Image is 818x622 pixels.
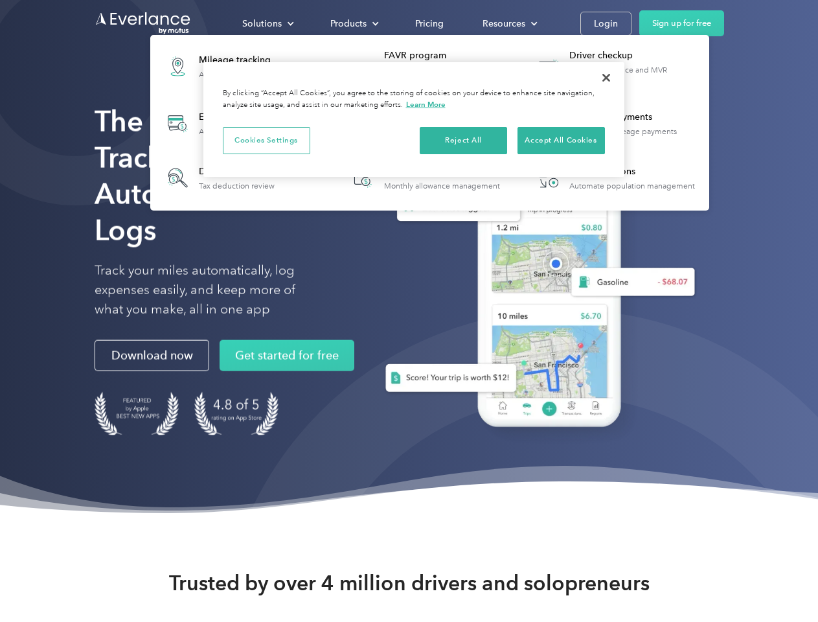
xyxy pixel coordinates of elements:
div: Products [317,12,389,35]
img: Badge for Featured by Apple Best New Apps [95,392,179,435]
div: By clicking “Accept All Cookies”, you agree to the storing of cookies on your device to enhance s... [223,88,605,111]
div: Privacy [203,62,624,177]
div: Products [330,16,367,32]
strong: Trusted by over 4 million drivers and solopreneurs [169,570,650,596]
img: Everlance, mileage tracker app, expense tracking app [365,123,705,446]
div: Cookie banner [203,62,624,177]
a: Go to homepage [95,11,192,36]
div: Deduction finder [199,165,275,178]
a: Deduction finderTax deduction review [157,157,281,199]
div: Automatic transaction logs [199,127,292,136]
a: Driver checkupLicense, insurance and MVR verification [527,43,703,90]
button: Close [592,63,620,92]
div: Resources [483,16,525,32]
button: Accept All Cookies [517,127,605,154]
a: Login [580,12,631,36]
a: Pricing [402,12,457,35]
div: Monthly allowance management [384,181,500,190]
a: Get started for free [220,340,354,371]
div: License, insurance and MVR verification [569,65,702,84]
div: Mileage tracking [199,54,283,67]
div: Tax deduction review [199,181,275,190]
a: HR IntegrationsAutomate population management [527,157,701,199]
a: Expense trackingAutomatic transaction logs [157,100,299,147]
div: Automatic mileage logs [199,70,283,79]
button: Reject All [420,127,507,154]
div: Pricing [415,16,444,32]
p: Track your miles automatically, log expenses easily, and keep more of what you make, all in one app [95,261,326,319]
div: Expense tracking [199,111,292,124]
div: Resources [470,12,548,35]
a: Download now [95,340,209,371]
div: FAVR program [384,49,517,62]
a: Mileage trackingAutomatic mileage logs [157,43,290,90]
a: Accountable planMonthly allowance management [342,157,506,199]
div: Driver checkup [569,49,702,62]
div: Solutions [242,16,282,32]
div: Solutions [229,12,304,35]
a: Sign up for free [639,10,724,36]
nav: Products [150,35,709,211]
img: 4.9 out of 5 stars on the app store [194,392,278,435]
div: Automate population management [569,181,695,190]
a: FAVR programFixed & Variable Rate reimbursement design & management [342,43,517,90]
div: HR Integrations [569,165,695,178]
a: More information about your privacy, opens in a new tab [406,100,446,109]
button: Cookies Settings [223,127,310,154]
div: Login [594,16,618,32]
